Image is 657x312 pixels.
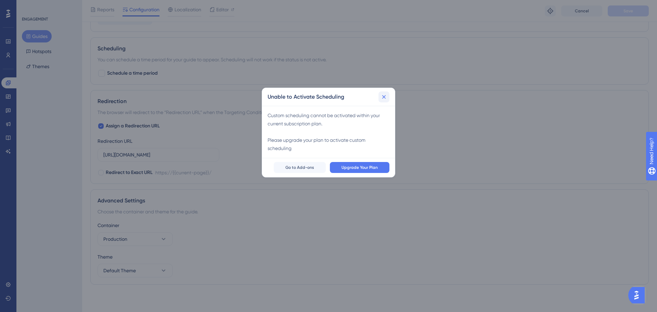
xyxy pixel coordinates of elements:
[268,111,389,152] div: Custom scheduling cannot be activated within your current subscription plan. Please upgrade your ...
[16,2,43,10] span: Need Help?
[268,93,344,101] h2: Unable to Activate Scheduling
[342,165,378,170] span: Upgrade Your Plan
[285,165,314,170] span: Go to Add-ons
[628,285,649,305] iframe: UserGuiding AI Assistant Launcher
